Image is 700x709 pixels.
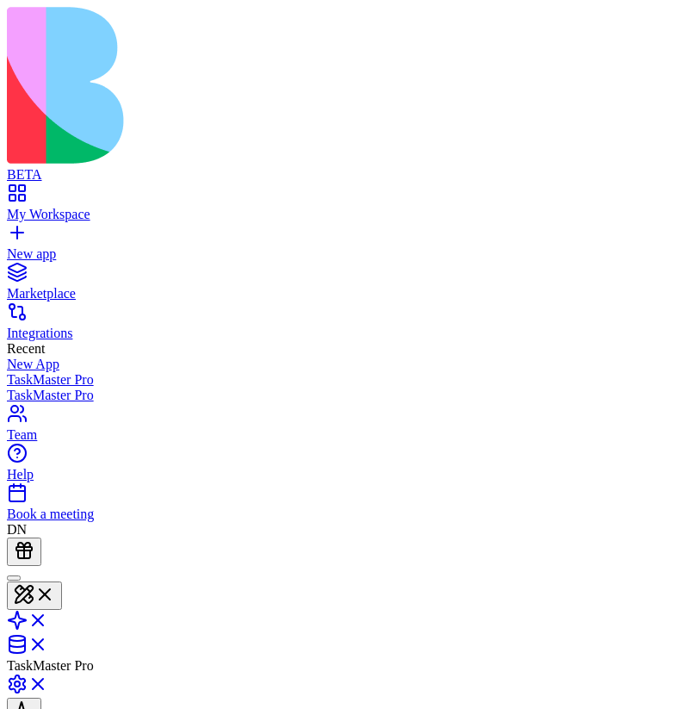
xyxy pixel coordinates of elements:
[7,207,693,222] div: My Workspace
[7,191,693,222] a: My Workspace
[7,507,693,522] div: Book a meeting
[7,491,693,522] a: Book a meeting
[7,152,699,183] a: BETA
[7,286,693,302] div: Marketplace
[7,357,693,372] a: New App
[7,271,693,302] a: Marketplace
[7,522,27,537] span: DN
[7,658,94,673] span: TaskMaster Pro
[7,412,693,443] a: Team
[7,326,693,341] div: Integrations
[7,451,693,482] a: Help
[7,388,693,403] a: TaskMaster Pro
[7,167,693,183] div: BETA
[7,7,699,164] img: logo
[7,467,693,482] div: Help
[7,310,693,341] a: Integrations
[7,341,45,356] span: Recent
[7,372,693,388] a: TaskMaster Pro
[7,427,693,443] div: Team
[7,246,693,262] div: New app
[7,231,693,262] a: New app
